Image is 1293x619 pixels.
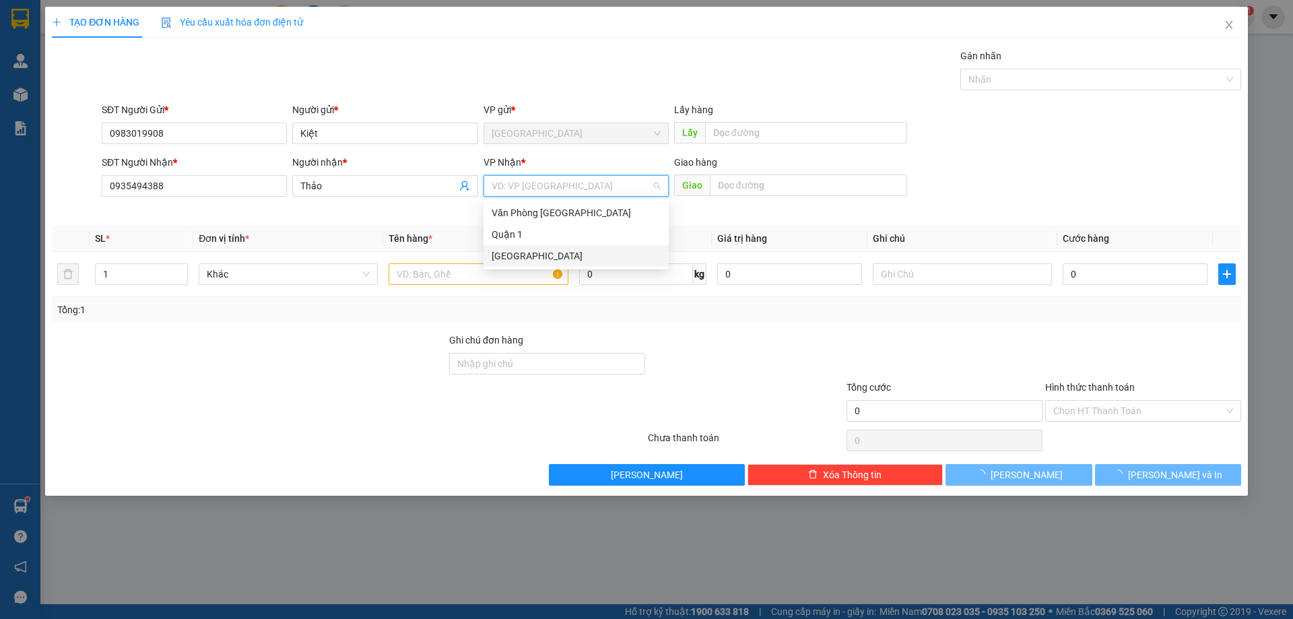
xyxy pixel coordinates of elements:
span: VP Nhận [484,157,521,168]
span: [PERSON_NAME] [611,467,683,482]
input: Ghi chú đơn hàng [449,353,645,374]
span: Cước hàng [1063,233,1109,244]
div: [GEOGRAPHIC_DATA] [492,249,661,263]
span: Đơn vị tính [199,233,249,244]
div: SĐT Người Gửi [102,102,287,117]
div: Văn Phòng [GEOGRAPHIC_DATA] [492,205,661,220]
span: Yêu cầu xuất hóa đơn điện tử [161,17,303,28]
span: loading [976,469,991,479]
span: [PERSON_NAME] và In [1128,467,1222,482]
div: VP gửi [484,102,669,117]
span: user-add [459,181,470,191]
img: icon [161,18,172,28]
div: Quận 1 [484,224,669,245]
span: Lấy [674,122,705,143]
span: Giao [674,174,710,196]
button: [PERSON_NAME] [549,464,745,486]
span: kg [693,263,706,285]
span: SL [95,233,106,244]
button: delete [57,263,79,285]
div: Tổng: 1 [57,302,499,317]
div: Người gửi [292,102,477,117]
span: [PERSON_NAME] [991,467,1063,482]
span: Khác [207,264,370,284]
span: TẠO ĐƠN HÀNG [52,17,139,28]
button: [PERSON_NAME] và In [1095,464,1241,486]
div: Chưa thanh toán [646,430,845,454]
span: close [1224,20,1234,30]
input: Dọc đường [705,122,907,143]
div: SĐT Người Nhận [102,155,287,170]
label: Hình thức thanh toán [1045,382,1135,393]
span: Giao hàng [674,157,717,168]
button: deleteXóa Thông tin [748,464,943,486]
input: 0 [717,263,862,285]
span: Nha Trang [492,123,661,143]
label: Ghi chú đơn hàng [449,335,523,346]
div: Quận 1 [492,227,661,242]
button: [PERSON_NAME] [946,464,1092,486]
input: Dọc đường [710,174,907,196]
input: Ghi Chú [873,263,1052,285]
span: loading [1113,469,1128,479]
span: Giá trị hàng [717,233,767,244]
div: Người nhận [292,155,477,170]
span: plus [1219,269,1235,280]
span: Tên hàng [389,233,432,244]
button: plus [1218,263,1236,285]
th: Ghi chú [867,226,1057,252]
input: VD: Bàn, Ghế [389,263,568,285]
label: Gán nhãn [960,51,1001,61]
button: Close [1210,7,1248,44]
div: Nha Trang [484,245,669,267]
span: Tổng cước [847,382,891,393]
div: Văn Phòng Đà Lạt [484,202,669,224]
span: Xóa Thông tin [823,467,882,482]
span: delete [808,469,818,480]
span: Lấy hàng [674,104,713,115]
span: plus [52,18,61,27]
